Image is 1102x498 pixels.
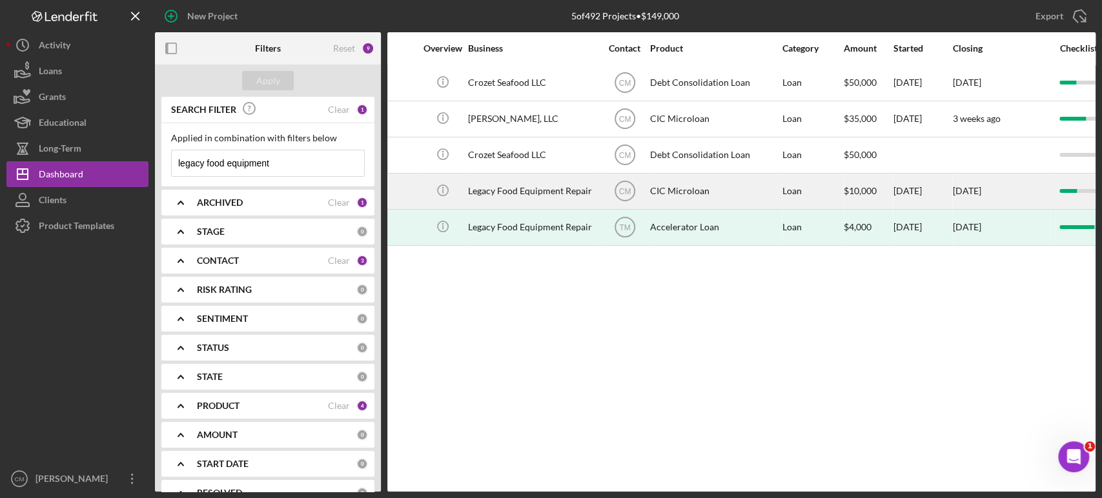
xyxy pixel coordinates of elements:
img: Profile image for Christina [187,21,213,46]
div: How to Create a Test Project [19,334,240,358]
button: Educational [6,110,148,135]
div: Started [893,43,952,54]
div: Export [1036,3,1063,29]
b: START DATE [197,459,249,469]
b: SEARCH FILTER [171,105,236,115]
b: RISK RATING [197,284,252,295]
div: Product Templates [39,213,114,242]
div: How to Create a Test Project [26,339,216,353]
div: Closing [953,43,1050,54]
p: Hi Carolina 👋 [26,92,232,114]
div: New Project [187,3,238,29]
button: Grants [6,84,148,110]
button: Product Templates [6,213,148,239]
div: 9 [362,42,374,55]
div: Loan [782,174,842,208]
div: Legacy Food Equipment Repair [468,174,597,208]
div: $10,000 [844,174,892,208]
div: Clients [39,187,66,216]
span: Home [17,399,46,408]
b: ARCHIVED [197,197,243,208]
span: Help [216,399,236,408]
button: Export [1023,3,1096,29]
div: Recent message [26,163,232,176]
div: Clear [328,197,350,208]
div: [PERSON_NAME], LLC [468,102,597,136]
b: STAGE [197,226,225,237]
text: CM [618,115,631,124]
div: Pipeline and Forecast View [19,286,240,310]
div: Long-Term [39,135,81,164]
div: [DATE] [893,66,952,100]
div: Product [650,43,779,54]
time: [DATE] [953,77,981,88]
div: Update Permissions Settings [19,263,240,286]
div: Overview [418,43,467,54]
text: CM [618,187,631,196]
div: $50,000 [844,138,892,172]
b: RESOLVED [197,488,242,498]
text: TM [619,223,630,232]
div: [DATE] [953,222,981,232]
b: Filters [255,43,281,54]
div: Dashboard [39,161,83,190]
div: Exporting Data [26,315,216,329]
button: Loans [6,58,148,84]
div: Debt Consolidation Loan [650,66,779,100]
a: Dashboard [6,161,148,187]
div: 1 [356,197,368,208]
div: 4 [356,400,368,412]
b: AMOUNT [197,430,238,440]
div: Recent messageProfile image for ChristinaRate your conversation[PERSON_NAME]•[DATE] [13,152,245,219]
div: Loan [782,138,842,172]
div: Exporting Data [19,310,240,334]
div: Loan [782,210,842,244]
div: Reset [333,43,355,54]
div: Loan [782,66,842,100]
div: 1 [356,104,368,115]
b: STATE [197,372,223,382]
div: Activity [39,32,70,61]
div: Debt Consolidation Loan [650,138,779,172]
div: Crozet Seafood LLC [468,138,597,172]
div: Profile image for ChristinaRate your conversation[PERSON_NAME]•[DATE] [14,171,245,219]
text: CM [15,475,25,483]
span: Rate your conversation [57,183,163,193]
div: Contact [600,43,649,54]
time: 3 weeks ago [953,113,1001,124]
text: CM [618,151,631,160]
button: Messages [65,366,129,418]
div: $35,000 [844,102,892,136]
button: New Project [155,3,250,29]
span: Search for help [26,238,105,252]
p: How can we help? [26,114,232,135]
div: 0 [356,371,368,383]
div: Loans [39,58,62,87]
div: 0 [356,284,368,295]
button: Activity [6,32,148,58]
div: Apply [256,71,280,90]
button: Clients [6,187,148,213]
div: Legacy Food Equipment Repair [468,210,597,244]
div: [PERSON_NAME] [32,466,116,495]
div: Crozet Seafood LLC [468,66,597,100]
button: Tickets [129,366,194,418]
b: SENTIMENT [197,314,248,324]
div: [DATE] [893,102,952,136]
button: Apply [242,71,294,90]
div: 0 [356,226,368,237]
div: Clear [328,105,350,115]
div: Category [782,43,842,54]
div: 3 [356,255,368,266]
div: Clear [328,401,350,411]
div: Update Permissions Settings [26,268,216,281]
b: STATUS [197,343,229,353]
div: Loan [782,102,842,136]
div: Educational [39,110,87,139]
div: 0 [356,458,368,470]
